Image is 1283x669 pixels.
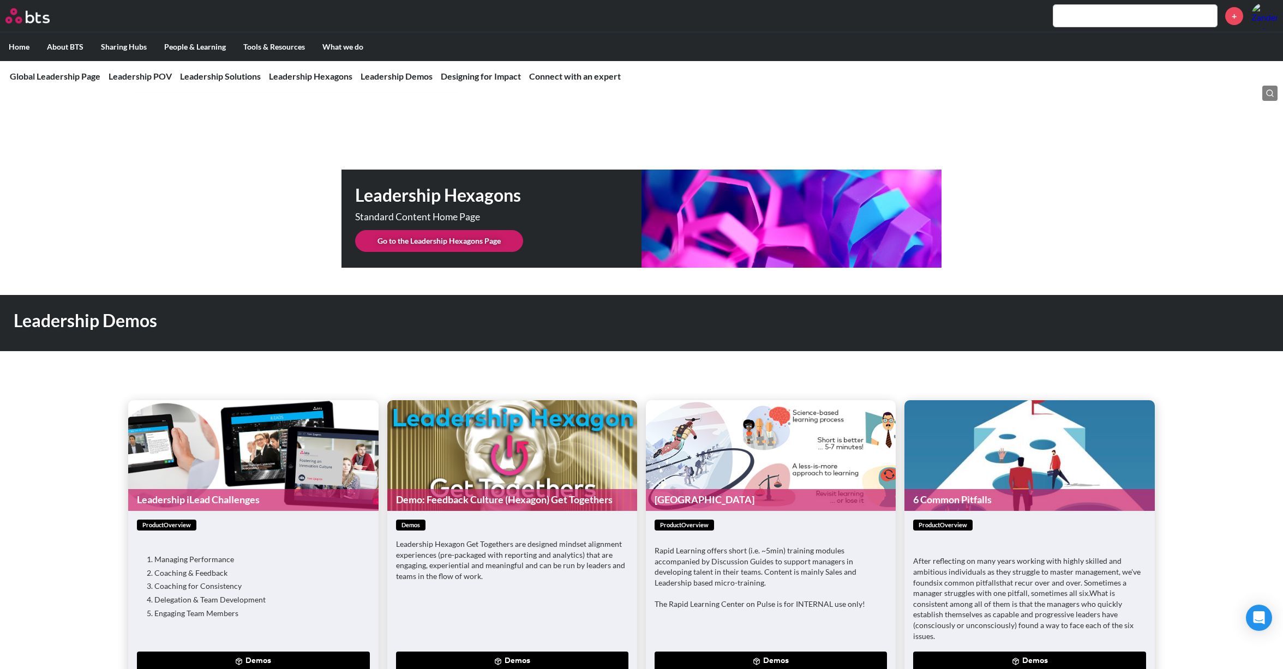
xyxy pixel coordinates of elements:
[180,71,261,81] a: Leadership Solutions
[92,33,155,61] label: Sharing Hubs
[154,581,361,592] li: Coaching for Consistency
[154,568,361,578] li: Coaching & Feedback
[269,71,352,81] a: Leadership Hexagons
[1251,3,1278,29] img: Zander Ross
[646,489,896,510] a: [GEOGRAPHIC_DATA]
[396,520,425,531] span: demos
[655,545,887,588] p: Rapid Learning offers short (i.e. ~5min) training modules accompanied by Discussion Guides to sup...
[361,71,433,81] a: Leadership Demos
[1225,7,1243,25] a: +
[38,33,92,61] label: About BTS
[913,556,1146,641] p: After reflecting on many years working with highly skilled and ambitious individuals as they stru...
[154,554,361,565] li: Managing Performance
[314,33,372,61] label: What we do
[355,183,641,208] h1: Leadership Hexagons
[655,520,714,531] span: productOverview
[355,212,584,222] p: Standard Content Home Page
[387,489,637,510] a: Demo: Feedback Culture (Hexagon) Get Togethers
[10,71,100,81] a: Global Leadership Page
[396,539,628,581] p: Leadership Hexagon Get Togethers are designed mindset alignment experiences (pre-packaged with re...
[128,489,378,510] a: Leadership iLead Challenges
[14,309,892,333] h1: Leadership Demos
[5,8,70,23] a: Go home
[5,8,50,23] img: BTS Logo
[529,71,621,81] a: Connect with an expert
[235,33,314,61] label: Tools & Resources
[155,33,235,61] label: People & Learning
[441,71,521,81] a: Designing for Impact
[154,594,361,605] li: Delegation & Team Development
[355,230,523,252] a: Go to the Leadership Hexagons Page
[904,489,1154,510] a: 6 Common Pitfalls
[1246,605,1272,631] div: Open Intercom Messenger
[154,608,361,619] li: Engaging Team Members
[1251,3,1278,29] a: Profile
[655,599,887,610] p: The Rapid Learning Center on Pulse is for INTERNAL use only!
[137,520,196,531] span: productOverview
[913,520,973,531] span: productOverview
[109,71,172,81] a: Leadership POV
